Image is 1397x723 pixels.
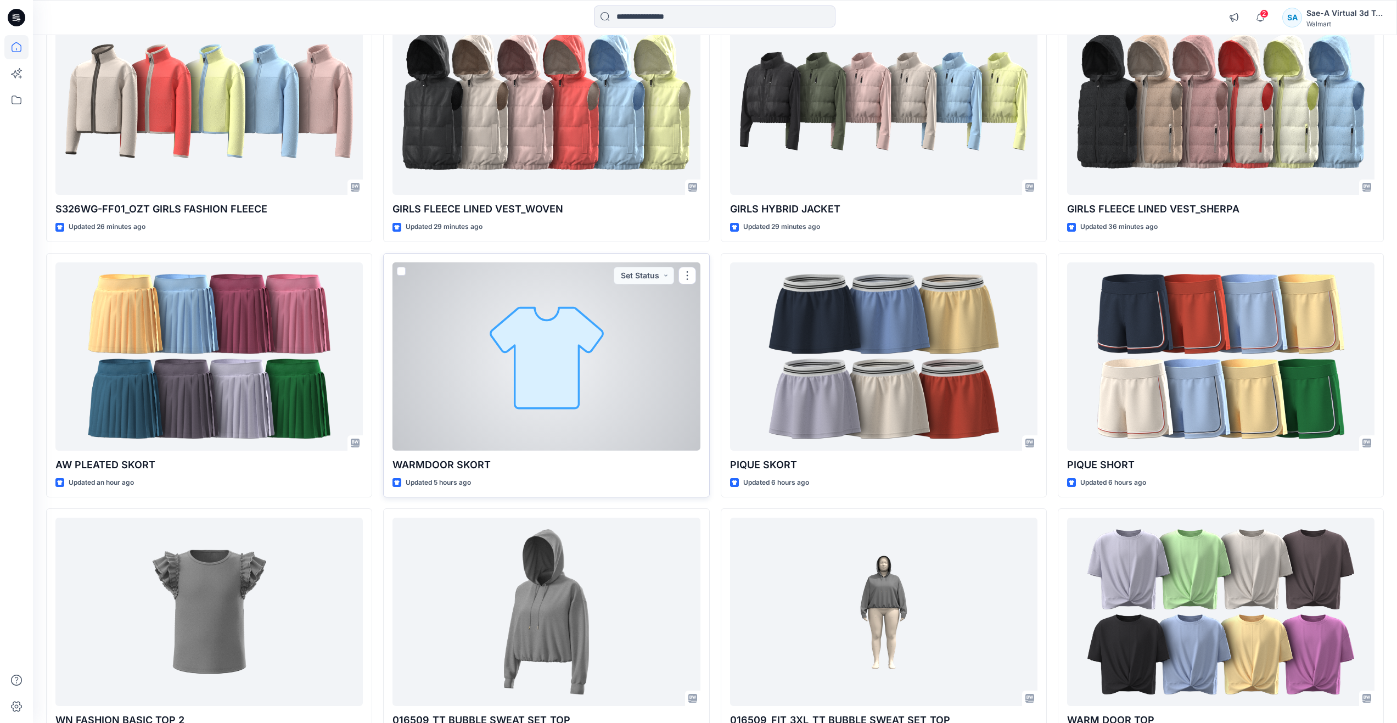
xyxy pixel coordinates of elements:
a: AW PLEATED SKORT [55,262,363,451]
p: Updated an hour ago [69,477,134,489]
a: GIRLS FLEECE LINED VEST_SHERPA [1067,7,1374,195]
p: Updated 29 minutes ago [743,221,820,233]
p: PIQUE SKORT [730,457,1037,473]
a: WN FASHION BASIC TOP 2 [55,518,363,706]
p: Updated 29 minutes ago [406,221,483,233]
a: WARMDOOR SKORT [392,262,700,451]
p: WARMDOOR SKORT [392,457,700,473]
div: Walmart [1306,20,1383,28]
p: GIRLS FLEECE LINED VEST_SHERPA [1067,201,1374,217]
p: AW PLEATED SKORT [55,457,363,473]
a: 016509_FIT_3XL_TT BUBBLE SWEAT SET_TOP [730,518,1037,706]
p: Updated 6 hours ago [743,477,809,489]
p: Updated 36 minutes ago [1080,221,1158,233]
div: SA [1282,8,1302,27]
p: Updated 26 minutes ago [69,221,145,233]
a: GIRLS FLEECE LINED VEST_WOVEN [392,7,700,195]
a: WARM DOOR TOP [1067,518,1374,706]
p: Updated 6 hours ago [1080,477,1146,489]
p: GIRLS HYBRID JACKET [730,201,1037,217]
p: PIQUE SHORT [1067,457,1374,473]
p: Updated 5 hours ago [406,477,471,489]
a: PIQUE SHORT [1067,262,1374,451]
a: PIQUE SKORT [730,262,1037,451]
p: S326WG-FF01_OZT GIRLS FASHION FLEECE [55,201,363,217]
a: GIRLS HYBRID JACKET [730,7,1037,195]
a: 016509_TT BUBBLE SWEAT SET_TOP [392,518,700,706]
div: Sae-A Virtual 3d Team [1306,7,1383,20]
p: GIRLS FLEECE LINED VEST_WOVEN [392,201,700,217]
a: S326WG-FF01_OZT GIRLS FASHION FLEECE [55,7,363,195]
span: 2 [1260,9,1269,18]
